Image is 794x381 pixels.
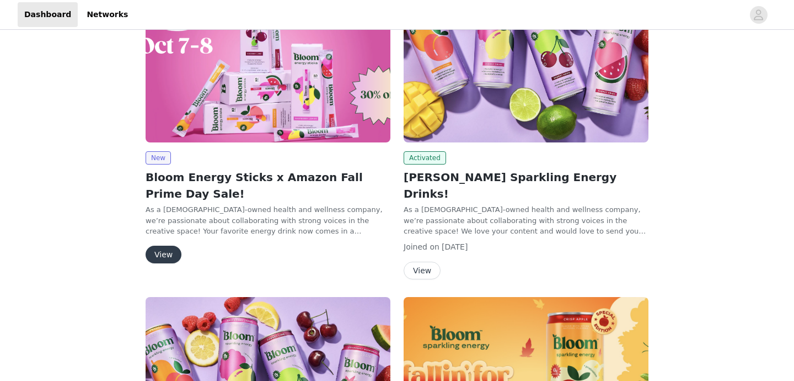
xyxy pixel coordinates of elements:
[146,251,181,259] a: View
[442,242,468,251] span: [DATE]
[404,242,439,251] span: Joined on
[404,169,648,202] h2: [PERSON_NAME] Sparkling Energy Drinks!
[80,2,135,27] a: Networks
[146,246,181,263] button: View
[146,169,390,202] h2: Bloom Energy Sticks x Amazon Fall Prime Day Sale!
[404,151,446,165] span: Activated
[753,6,764,24] div: avatar
[404,267,441,275] a: View
[146,204,390,237] p: As a [DEMOGRAPHIC_DATA]-owned health and wellness company, we’re passionate about collaborating w...
[18,2,78,27] a: Dashboard
[404,262,441,279] button: View
[146,151,171,165] span: New
[404,204,648,237] p: As a [DEMOGRAPHIC_DATA]-owned health and wellness company, we’re passionate about collaborating w...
